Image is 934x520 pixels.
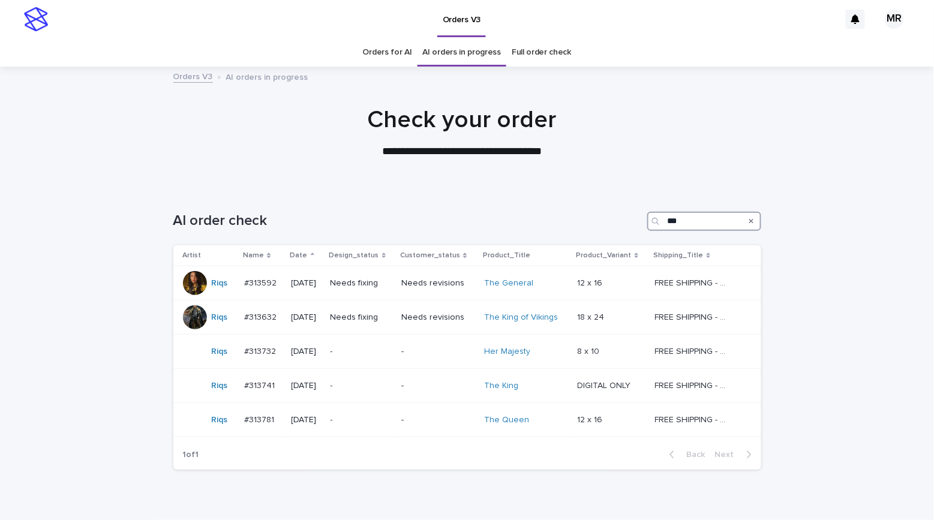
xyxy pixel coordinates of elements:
a: Her Majesty [484,347,530,357]
img: stacker-logo-s-only.png [24,7,48,31]
p: 8 x 10 [578,344,602,357]
span: Back [680,450,705,459]
p: Needs fixing [331,278,392,288]
p: Customer_status [400,249,460,262]
p: - [331,381,392,391]
p: Name [243,249,264,262]
p: - [401,415,474,425]
p: #313781 [244,413,277,425]
h1: Check your order [168,106,756,134]
p: #313741 [244,378,277,391]
p: - [401,347,474,357]
a: Orders V3 [173,69,213,83]
a: Full order check [512,38,571,67]
p: - [331,347,392,357]
p: [DATE] [292,347,321,357]
button: Next [710,449,761,460]
a: Riqs [212,381,228,391]
p: FREE SHIPPING - preview in 1-2 business days, after your approval delivery will take 5-10 b.d. [655,413,732,425]
tr: Riqs #313781#313781 [DATE]--The Queen 12 x 1612 x 16 FREE SHIPPING - preview in 1-2 business days... [173,403,761,437]
a: Riqs [212,278,228,288]
h1: AI order check [173,212,642,230]
div: MR [885,10,904,29]
input: Search [647,212,761,231]
p: - [401,381,474,391]
a: Riqs [212,312,228,323]
a: The King [484,381,518,391]
p: [DATE] [292,312,321,323]
p: Design_status [329,249,379,262]
span: Next [715,450,741,459]
p: [DATE] [292,381,321,391]
a: The General [484,278,533,288]
p: Artist [183,249,202,262]
p: DIGITAL ONLY [578,378,633,391]
a: The King of Vikings [484,312,558,323]
p: - [331,415,392,425]
p: Date [290,249,308,262]
p: #313592 [244,276,279,288]
tr: Riqs #313592#313592 [DATE]Needs fixingNeeds revisionsThe General 12 x 1612 x 16 FREE SHIPPING - p... [173,266,761,300]
button: Back [660,449,710,460]
tr: Riqs #313632#313632 [DATE]Needs fixingNeeds revisionsThe King of Vikings 18 x 2418 x 24 FREE SHIP... [173,300,761,335]
a: Orders for AI [363,38,412,67]
p: 18 x 24 [578,310,607,323]
p: 1 of 1 [173,440,209,470]
a: Riqs [212,415,228,425]
p: AI orders in progress [226,70,308,83]
p: Needs revisions [401,278,474,288]
tr: Riqs #313732#313732 [DATE]--Her Majesty 8 x 108 x 10 FREE SHIPPING - preview in 1-2 business days... [173,335,761,369]
p: FREE SHIPPING - preview in 1-2 business days, after your approval delivery will take 5-10 b.d. [655,310,732,323]
p: Product_Title [483,249,530,262]
p: Needs fixing [331,312,392,323]
p: FREE SHIPPING - preview in 1-2 business days, after your approval delivery will take 5-10 b.d. [655,344,732,357]
p: 12 x 16 [578,276,605,288]
a: AI orders in progress [423,38,501,67]
p: [DATE] [292,278,321,288]
p: Shipping_Title [654,249,704,262]
p: Needs revisions [401,312,474,323]
p: Product_Variant [576,249,632,262]
p: 12 x 16 [578,413,605,425]
p: #313632 [244,310,279,323]
p: FREE SHIPPING - preview in 1-2 business days, after your approval delivery will take 5-10 b.d. [655,378,732,391]
p: #313732 [244,344,278,357]
p: [DATE] [292,415,321,425]
p: FREE SHIPPING - preview in 1-2 business days, after your approval delivery will take 5-10 b.d. [655,276,732,288]
tr: Riqs #313741#313741 [DATE]--The King DIGITAL ONLYDIGITAL ONLY FREE SHIPPING - preview in 1-2 busi... [173,369,761,403]
a: Riqs [212,347,228,357]
a: The Queen [484,415,529,425]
